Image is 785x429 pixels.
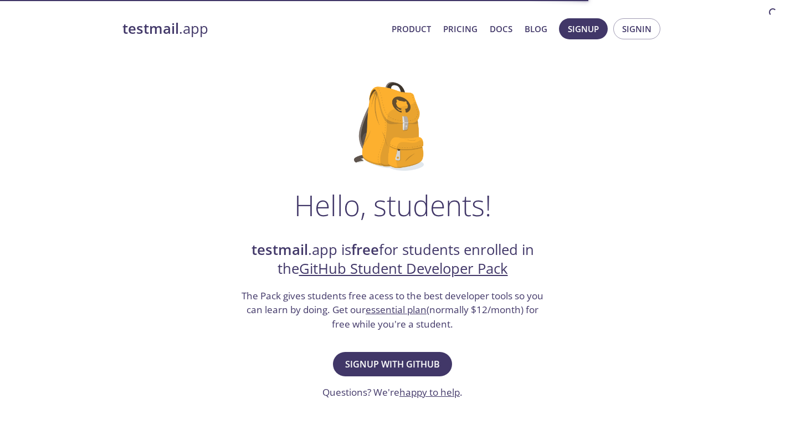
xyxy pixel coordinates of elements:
h1: Hello, students! [294,188,491,222]
span: Signup with GitHub [345,356,440,372]
button: Signin [613,18,660,39]
h2: .app is for students enrolled in the [240,241,545,279]
a: Pricing [443,22,478,36]
a: testmail.app [122,19,383,38]
span: Signin [622,22,651,36]
strong: free [351,240,379,259]
span: Signup [568,22,599,36]
strong: testmail [252,240,308,259]
h3: The Pack gives students free acess to the best developer tools so you can learn by doing. Get our... [240,289,545,331]
button: Signup with GitHub [333,352,452,376]
h3: Questions? We're . [322,385,463,400]
a: happy to help [399,386,460,399]
strong: testmail [122,19,179,38]
button: Signup [559,18,608,39]
a: GitHub Student Developer Pack [299,259,508,278]
img: github-student-backpack.png [354,82,431,171]
a: Docs [490,22,512,36]
a: essential plan [366,303,427,316]
a: Blog [525,22,547,36]
a: Product [392,22,431,36]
